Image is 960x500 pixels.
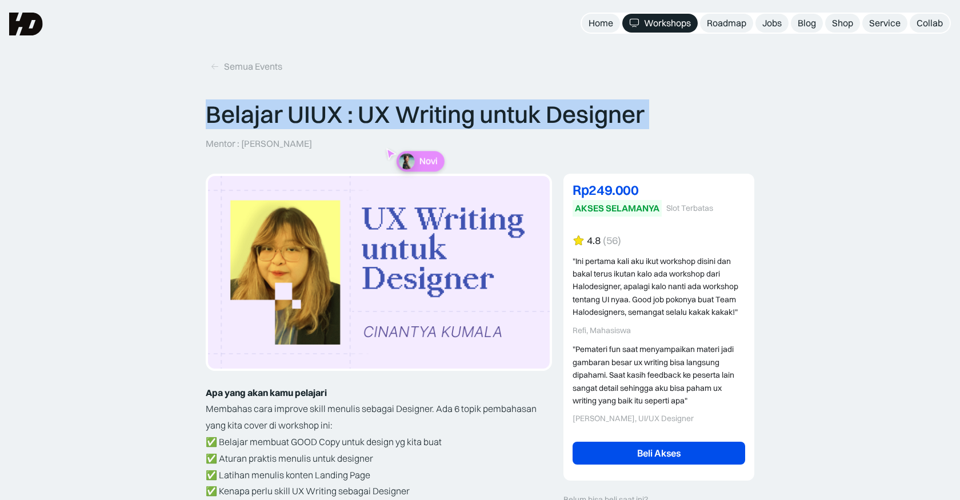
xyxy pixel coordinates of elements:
[573,183,745,197] div: Rp249.000
[575,202,659,214] div: AKSES SELAMANYA
[762,17,782,29] div: Jobs
[707,17,746,29] div: Roadmap
[791,14,823,33] a: Blog
[224,61,282,73] div: Semua Events
[206,138,312,150] p: Mentor : [PERSON_NAME]
[206,401,552,434] p: Membahas cara improve skill menulis sebagai Designer. Ada 6 topik pembahasan yang kita cover di w...
[206,387,327,398] strong: Apa yang akan kamu pelajari
[798,17,816,29] div: Blog
[587,235,601,247] div: 4.8
[419,156,438,167] p: Novi
[603,235,621,247] div: (56)
[206,100,645,129] p: Belajar UIUX : UX Writing untuk Designer
[589,17,613,29] div: Home
[644,17,691,29] div: Workshops
[869,17,901,29] div: Service
[573,343,745,407] div: "Pemateri fun saat menyampaikan materi jadi gambaran besar ux writing bisa langsung dipahami. Saa...
[582,14,620,33] a: Home
[206,57,287,76] a: Semua Events
[862,14,907,33] a: Service
[755,14,789,33] a: Jobs
[573,326,745,335] div: Refi, Mahasiswa
[700,14,753,33] a: Roadmap
[573,414,745,423] div: [PERSON_NAME], UI/UX Designer
[622,14,698,33] a: Workshops
[832,17,853,29] div: Shop
[573,255,745,319] div: "Ini pertama kali aku ikut workshop disini dan bakal terus ikutan kalo ada workshop dari Halodesi...
[573,442,745,465] a: Beli Akses
[825,14,860,33] a: Shop
[910,14,950,33] a: Collab
[666,203,713,213] div: Slot Terbatas
[917,17,943,29] div: Collab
